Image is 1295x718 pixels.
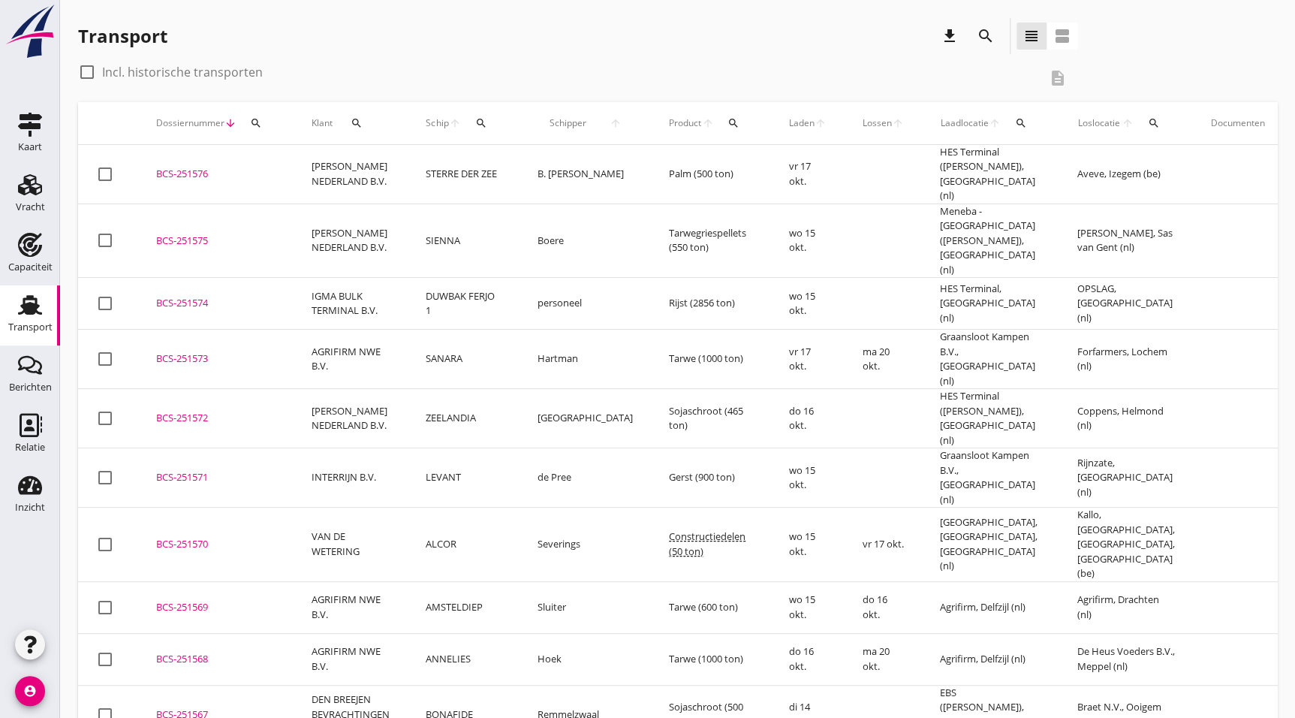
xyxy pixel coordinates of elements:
[815,117,827,129] i: arrow_upward
[520,389,651,448] td: [GEOGRAPHIC_DATA]
[922,389,1059,448] td: HES Terminal ([PERSON_NAME]), [GEOGRAPHIC_DATA] (nl)
[922,204,1059,278] td: Meneba - [GEOGRAPHIC_DATA] ([PERSON_NAME]), [GEOGRAPHIC_DATA] (nl)
[156,234,276,249] div: BCS-251575
[156,116,224,130] span: Dossiernummer
[294,278,408,330] td: IGMA BULK TERMINAL B.V.
[1059,330,1193,389] td: Forfarmers, Lochem (nl)
[1059,448,1193,508] td: Rijnzate, [GEOGRAPHIC_DATA] (nl)
[449,117,462,129] i: arrow_upward
[9,382,52,392] div: Berichten
[3,4,57,59] img: logo-small.a267ee39.svg
[408,278,520,330] td: DUWBAK FERJO 1
[294,508,408,582] td: VAN DE WETERING
[426,116,449,130] span: Schip
[1059,145,1193,204] td: Aveve, Izegem (be)
[789,116,815,130] span: Laden
[651,145,771,204] td: Palm (500 ton)
[892,117,904,129] i: arrow_upward
[1059,389,1193,448] td: Coppens, Helmond (nl)
[651,204,771,278] td: Tarwegriespellets (550 ton)
[863,116,892,130] span: Lossen
[351,117,363,129] i: search
[156,167,276,182] div: BCS-251576
[8,262,53,272] div: Capaciteit
[771,581,845,633] td: wo 15 okt.
[520,204,651,278] td: Boere
[727,117,739,129] i: search
[156,351,276,367] div: BCS-251573
[408,330,520,389] td: SANARA
[294,389,408,448] td: [PERSON_NAME] NEDERLAND B.V.
[1059,633,1193,685] td: De Heus Voeders B.V., Meppel (nl)
[408,145,520,204] td: STERRE DER ZEE
[18,142,42,152] div: Kaart
[651,581,771,633] td: Tarwe (600 ton)
[15,442,45,452] div: Relatie
[408,204,520,278] td: SIENNA
[1053,27,1071,45] i: view_agenda
[941,27,959,45] i: download
[156,296,276,311] div: BCS-251574
[922,633,1059,685] td: Agrifirm, Delfzijl (nl)
[771,330,845,389] td: vr 17 okt.
[538,116,598,130] span: Schipper
[1211,116,1265,130] div: Documenten
[16,202,45,212] div: Vracht
[224,117,236,129] i: arrow_downward
[1059,508,1193,582] td: Kallo, [GEOGRAPHIC_DATA], [GEOGRAPHIC_DATA], [GEOGRAPHIC_DATA] (be)
[520,330,651,389] td: Hartman
[78,24,167,48] div: Transport
[651,330,771,389] td: Tarwe (1000 ton)
[408,508,520,582] td: ALCOR
[598,117,633,129] i: arrow_upward
[408,389,520,448] td: ZEELANDIA
[408,448,520,508] td: LEVANT
[701,117,713,129] i: arrow_upward
[408,581,520,633] td: AMSTELDIEP
[1022,27,1041,45] i: view_headline
[156,600,276,615] div: BCS-251569
[156,411,276,426] div: BCS-251572
[156,652,276,667] div: BCS-251568
[1077,116,1121,130] span: Loslocatie
[651,389,771,448] td: Sojaschroot (465 ton)
[1059,581,1193,633] td: Agrifirm, Drachten (nl)
[475,117,487,129] i: search
[294,204,408,278] td: [PERSON_NAME] NEDERLAND B.V.
[922,145,1059,204] td: HES Terminal ([PERSON_NAME]), [GEOGRAPHIC_DATA] (nl)
[156,470,276,485] div: BCS-251571
[156,537,276,552] div: BCS-251570
[520,581,651,633] td: Sluiter
[294,448,408,508] td: INTERRIJN B.V.
[669,529,745,558] span: Constructiedelen (50 ton)
[771,633,845,685] td: do 16 okt.
[294,633,408,685] td: AGRIFIRM NWE B.V.
[845,508,922,582] td: vr 17 okt.
[294,145,408,204] td: [PERSON_NAME] NEDERLAND B.V.
[845,581,922,633] td: do 16 okt.
[250,117,262,129] i: search
[669,116,701,130] span: Product
[1015,117,1027,129] i: search
[520,145,651,204] td: B. [PERSON_NAME]
[922,508,1059,582] td: [GEOGRAPHIC_DATA], [GEOGRAPHIC_DATA], [GEOGRAPHIC_DATA] (nl)
[1059,278,1193,330] td: OPSLAG, [GEOGRAPHIC_DATA] (nl)
[922,278,1059,330] td: HES Terminal, [GEOGRAPHIC_DATA] (nl)
[977,27,995,45] i: search
[520,278,651,330] td: personeel
[1121,117,1134,129] i: arrow_upward
[1059,204,1193,278] td: [PERSON_NAME], Sas van Gent (nl)
[294,581,408,633] td: AGRIFIRM NWE B.V.
[651,633,771,685] td: Tarwe (1000 ton)
[922,581,1059,633] td: Agrifirm, Delfzijl (nl)
[771,448,845,508] td: wo 15 okt.
[651,278,771,330] td: Rijst (2856 ton)
[922,330,1059,389] td: Graansloot Kampen B.V., [GEOGRAPHIC_DATA] (nl)
[845,330,922,389] td: ma 20 okt.
[771,204,845,278] td: wo 15 okt.
[520,508,651,582] td: Severings
[1148,117,1160,129] i: search
[771,278,845,330] td: wo 15 okt.
[771,389,845,448] td: do 16 okt.
[15,502,45,512] div: Inzicht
